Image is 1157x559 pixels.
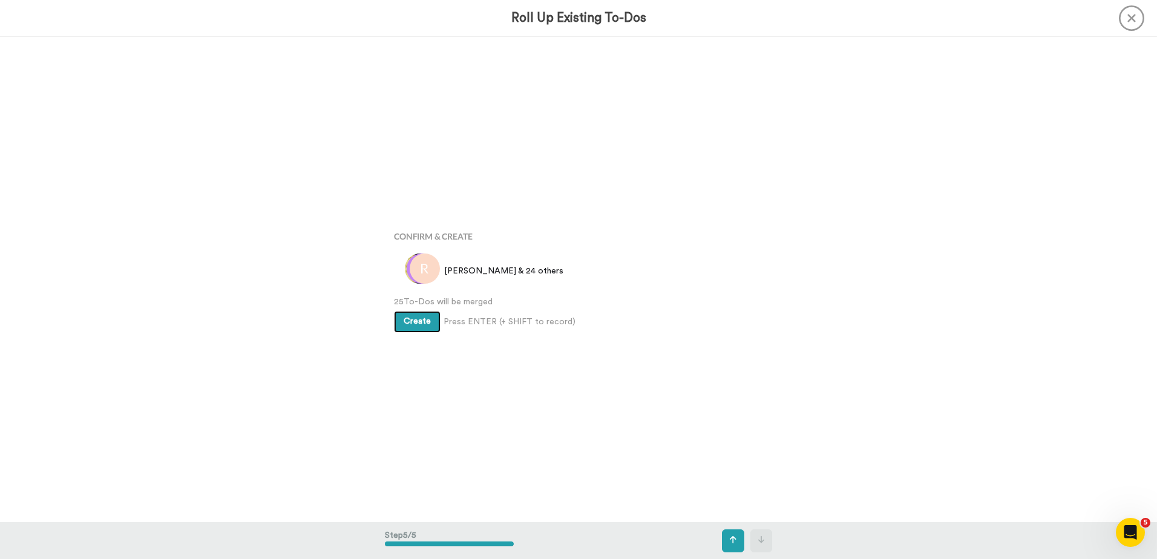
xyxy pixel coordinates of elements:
h3: Roll Up Existing To-Dos [511,11,646,25]
img: d.png [407,253,437,284]
button: Create [394,311,441,333]
span: Create [404,317,431,325]
div: Step 5 / 5 [385,523,514,558]
span: Press ENTER (+ SHIFT to record) [444,316,575,328]
span: 5 [1141,518,1150,528]
span: [PERSON_NAME] & 24 others [444,265,563,277]
span: 25 To-Dos will be merged [394,296,763,308]
h4: Confirm & Create [394,232,763,241]
iframe: Intercom live chat [1116,518,1145,547]
img: r.png [410,253,440,284]
img: 10f32852-678a-4259-99ce-9a73e78cb5d0.jpg [405,253,435,284]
